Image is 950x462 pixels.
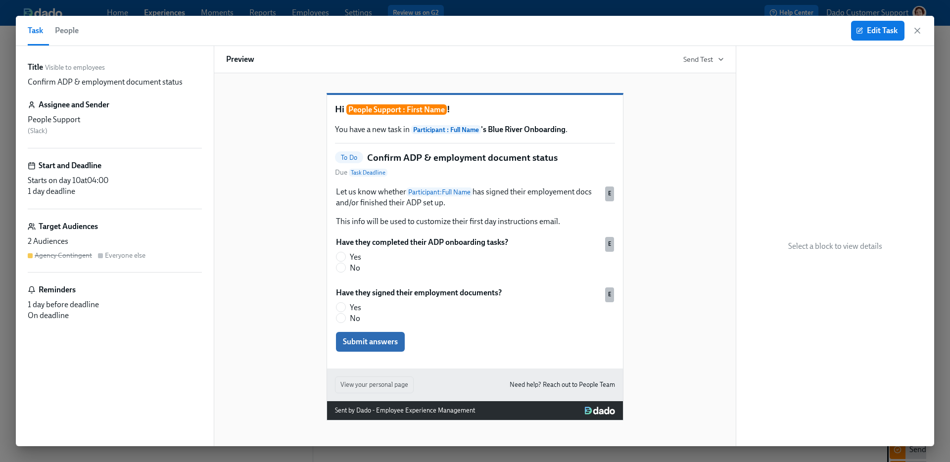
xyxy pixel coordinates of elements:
[858,26,898,36] span: Edit Task
[335,376,414,393] button: View your personal page
[39,221,98,232] h6: Target Audiences
[605,237,614,252] div: Used by Everyone else audience
[411,125,481,134] span: Participant : Full Name
[28,310,202,321] div: On deadline
[39,160,101,171] h6: Start and Deadline
[335,124,615,135] p: You have a new task in .
[585,407,615,415] img: Dado
[510,379,615,390] a: Need help? Reach out to People Team
[226,54,254,65] h6: Preview
[39,99,109,110] h6: Assignee and Sender
[28,175,202,186] div: Starts on day 10
[367,151,558,164] h5: Confirm ADP & employment document status
[28,24,43,38] span: Task
[335,286,615,353] div: Have they signed their employment documents?YesNoSubmit answersE
[335,103,615,116] h1: Hi !
[39,284,76,295] h6: Reminders
[28,299,202,310] div: 1 day before deadline
[736,46,934,446] div: Select a block to view details
[45,63,105,72] span: Visible to employees
[335,185,615,228] div: Let us know whetherParticipant:Full Namehas signed their employement docs and/or finished their A...
[81,176,108,185] span: at 04:00
[35,251,92,260] div: Agency Contingent
[411,125,566,134] strong: 's Blue River Onboarding
[851,21,904,41] button: Edit Task
[605,186,614,201] div: Used by Everyone else audience
[28,186,75,196] span: 1 day deadline
[335,154,363,161] span: To Do
[28,114,202,125] div: People Support
[28,62,43,73] label: Title
[340,380,408,390] span: View your personal page
[346,104,447,115] span: People Support : First Name
[335,405,475,416] div: Sent by Dado - Employee Experience Management
[28,77,183,88] p: Confirm ADP & employment document status
[335,236,615,278] div: Have they completed their ADP onboarding tasks?YesNoE
[349,169,387,177] span: Task Deadline
[105,251,145,260] div: Everyone else
[605,287,614,302] div: Used by Everyone else audience
[28,127,47,135] span: ( Slack )
[335,168,387,178] span: Due
[28,236,202,247] div: 2 Audiences
[55,24,79,38] span: People
[683,54,724,64] button: Send Test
